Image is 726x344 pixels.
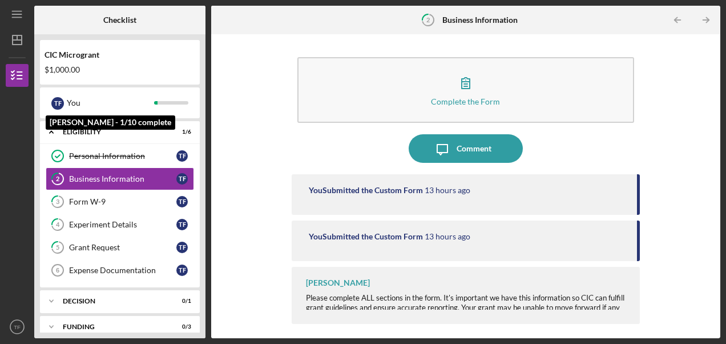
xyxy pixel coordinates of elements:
div: 0 / 1 [171,298,191,305]
div: FUNDING [63,323,163,330]
div: Complete the Form [431,97,500,106]
button: Complete the Form [297,57,634,123]
div: T F [176,242,188,253]
button: TF [6,315,29,338]
b: Business Information [442,15,518,25]
tspan: 6 [56,267,59,274]
div: [PERSON_NAME] [306,278,370,287]
tspan: 5 [56,244,59,251]
span: Please complete ALL sections in the form. It's important we have this information so CIC can fulf... [306,293,624,321]
time: 2025-09-22 00:35 [425,186,470,195]
div: Business Information [69,174,176,183]
time: 2025-09-22 00:34 [425,232,470,241]
b: Checklist [103,15,136,25]
div: Decision [63,298,163,305]
div: T F [176,265,188,276]
a: 5Grant RequestTF [46,236,194,259]
div: T F [176,219,188,230]
tspan: 2 [56,175,59,183]
div: $1,000.00 [45,65,195,74]
text: TF [14,324,21,330]
div: Expense Documentation [69,266,176,275]
div: T F [176,150,188,162]
div: 1 / 6 [171,129,191,135]
div: Grant Request [69,243,176,252]
div: CIC Microgrant [45,50,195,59]
a: 4Experiment DetailsTF [46,213,194,236]
tspan: 2 [426,16,430,23]
tspan: 3 [56,198,59,206]
button: Comment [409,134,523,163]
div: You Submitted the Custom Form [309,232,423,241]
div: Form W-9 [69,197,176,206]
div: ELIGIBILITY [63,129,163,135]
div: T F [51,97,64,110]
a: 6Expense DocumentationTF [46,259,194,282]
div: Experiment Details [69,220,176,229]
div: T F [176,196,188,207]
div: T F [176,173,188,185]
div: Personal Information [69,151,176,161]
a: 3Form W-9TF [46,190,194,213]
div: You Submitted the Custom Form [309,186,423,195]
div: 0 / 3 [171,323,191,330]
div: You [67,93,154,113]
tspan: 4 [56,221,60,229]
a: 2Business InformationTF [46,167,194,190]
a: Personal InformationTF [46,145,194,167]
div: Comment [457,134,491,163]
